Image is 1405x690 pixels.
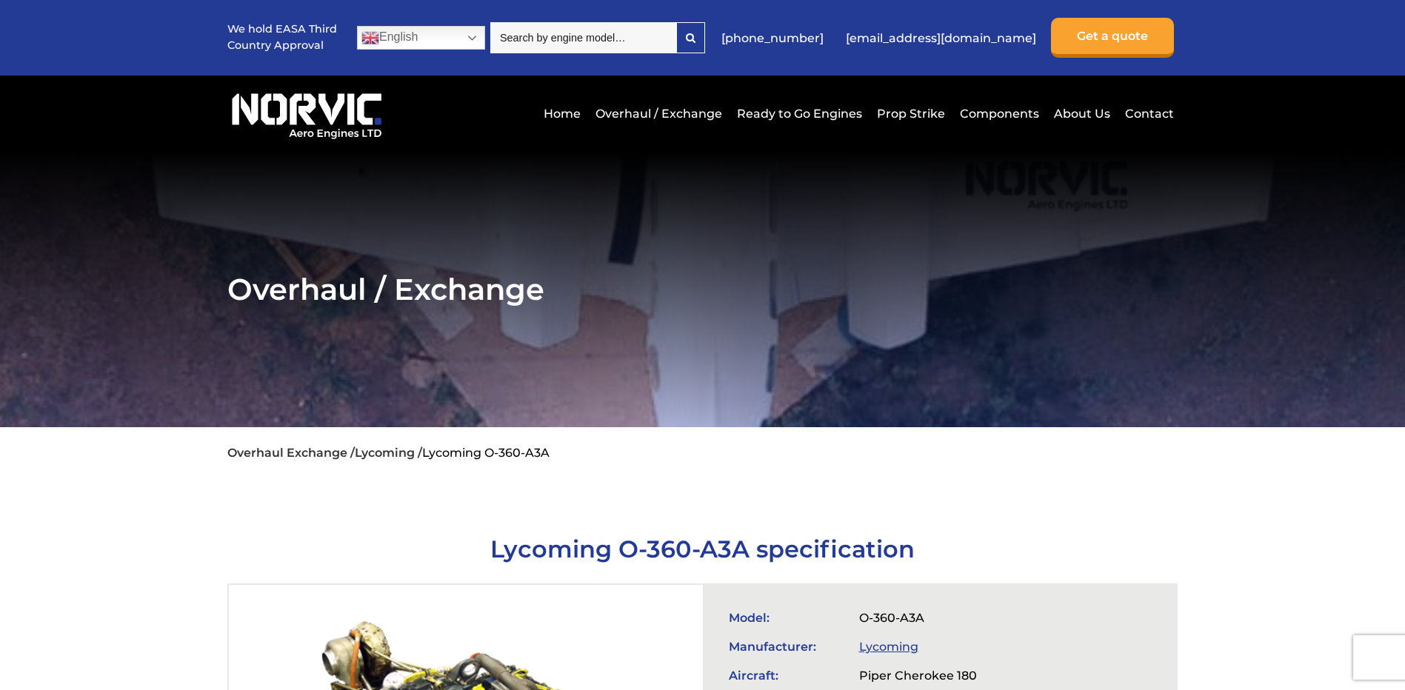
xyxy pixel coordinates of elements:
a: [PHONE_NUMBER] [714,20,831,56]
td: Aircraft: [721,661,852,690]
a: Overhaul Exchange / [227,446,355,460]
td: Model: [721,603,852,632]
td: Piper Cherokee 180 [852,661,1090,690]
a: Overhaul / Exchange [592,96,726,132]
input: Search by engine model… [490,22,676,53]
a: Ready to Go Engines [733,96,866,132]
a: About Us [1050,96,1114,132]
li: Lycoming O-360-A3A [422,446,550,460]
h1: Lycoming O-360-A3A specification [227,535,1178,563]
a: English [357,26,485,50]
a: Get a quote [1051,18,1174,58]
h2: Overhaul / Exchange [227,271,1178,307]
a: Lycoming / [355,446,422,460]
a: Lycoming [859,640,918,654]
p: We hold EASA Third Country Approval [227,21,338,53]
a: Contact [1121,96,1174,132]
a: Components [956,96,1043,132]
img: en [361,29,379,47]
a: Prop Strike [873,96,949,132]
img: Norvic Aero Engines logo [227,87,386,140]
td: Manufacturer: [721,632,852,661]
a: [EMAIL_ADDRESS][DOMAIN_NAME] [838,20,1044,56]
td: O-360-A3A [852,603,1090,632]
a: Home [540,96,584,132]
